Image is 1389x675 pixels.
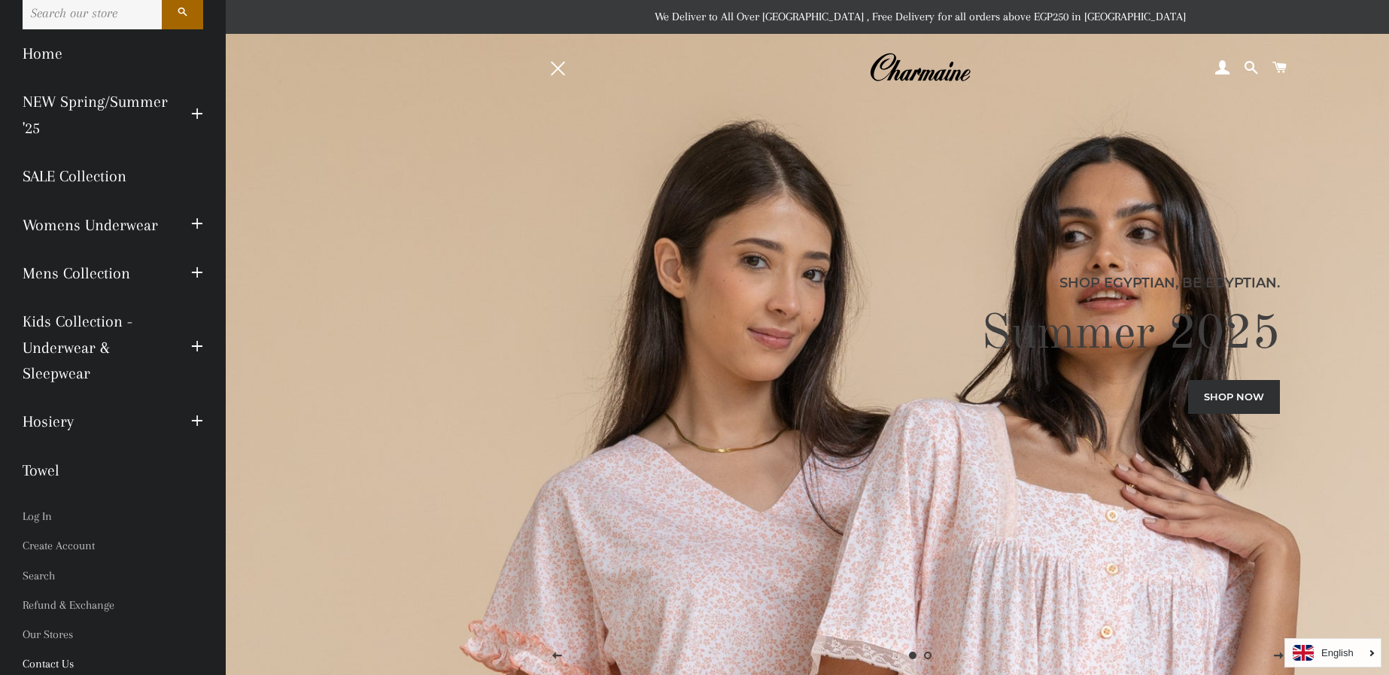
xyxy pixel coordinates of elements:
[549,272,1280,293] p: Shop Egyptian, Be Egyptian.
[539,637,576,675] button: Previous slide
[11,620,214,649] a: Our Stores
[11,201,180,249] a: Womens Underwear
[11,531,214,561] a: Create Account
[11,591,214,620] a: Refund & Exchange
[11,152,214,200] a: SALE Collection
[11,397,180,445] a: Hosiery
[11,502,214,531] a: Log In
[920,648,935,663] a: Load slide 2
[905,648,920,663] a: Slide 1, current
[549,305,1280,365] h2: Summer 2025
[11,297,180,397] a: Kids Collection - Underwear & Sleepwear
[11,78,180,152] a: NEW Spring/Summer '25
[11,29,214,78] a: Home
[11,561,214,591] a: Search
[1293,645,1373,661] a: English
[1321,648,1354,658] i: English
[1188,380,1280,413] a: Shop now
[1260,637,1298,675] button: Next slide
[869,51,971,84] img: Charmaine Egypt
[11,249,180,297] a: Mens Collection
[11,446,214,494] a: Towel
